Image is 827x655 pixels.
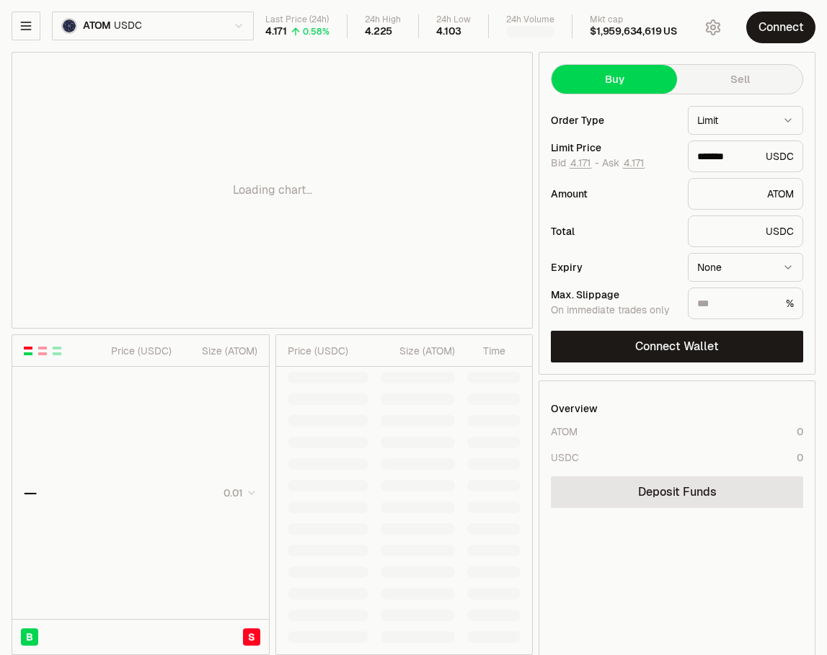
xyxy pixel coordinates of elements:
button: Limit [688,106,803,135]
button: Connect Wallet [551,331,803,362]
div: Size ( ATOM ) [381,344,455,358]
button: 0.01 [219,484,257,502]
span: ATOM [83,19,111,32]
button: Buy [552,65,677,94]
div: Overview [551,401,598,416]
p: Loading chart... [233,182,312,199]
button: Show Sell Orders Only [37,345,48,357]
button: 4.171 [569,157,592,169]
div: Last Price (24h) [265,14,330,25]
span: S [248,630,255,644]
button: Connect [746,12,815,43]
div: Max. Slippage [551,290,676,300]
a: Deposit Funds [551,476,803,508]
button: Show Buy and Sell Orders [22,345,34,357]
div: USDC [688,215,803,247]
img: ATOM Logo [63,19,76,32]
div: — [24,483,37,503]
div: Total [551,226,676,236]
span: B [26,630,33,644]
div: Mkt cap [590,14,684,25]
div: 0 [797,450,803,465]
div: Time [467,344,505,358]
button: Sell [677,65,802,94]
div: Size ( ATOM ) [184,344,257,358]
div: 4.103 [436,25,461,38]
div: USDC [551,450,579,465]
div: Expiry [551,262,676,272]
button: None [688,253,803,282]
span: Bid - [551,157,599,170]
div: USDC [688,141,803,172]
div: Limit Price [551,143,676,153]
div: 4.171 [265,25,287,38]
div: 24h Volume [506,14,554,25]
div: Order Type [551,115,676,125]
div: % [688,288,803,319]
button: 4.171 [622,157,645,169]
div: 0 [797,424,803,439]
div: Price ( USDC ) [288,344,368,358]
div: On immediate trades only [551,304,676,317]
span: Ask [602,157,645,170]
div: Amount [551,189,676,199]
div: ATOM [688,178,803,210]
div: 24h High [365,14,401,25]
div: Price ( USDC ) [99,344,172,358]
button: Show Buy Orders Only [51,345,63,357]
span: USDC [114,19,141,32]
div: 4.225 [365,25,392,38]
div: ATOM [551,424,578,439]
div: $1,959,634,619 USD [590,25,684,38]
div: 0.58% [303,26,330,37]
div: 24h Low [436,14,471,25]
